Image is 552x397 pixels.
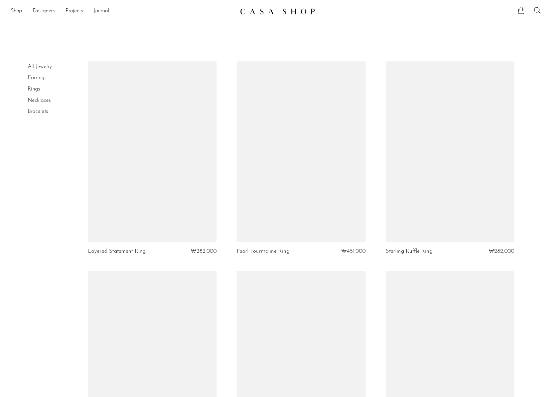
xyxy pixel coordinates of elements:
span: ₩282,000 [489,248,514,254]
a: Pearl Tourmaline Ring [237,248,289,254]
a: Necklaces [28,98,51,103]
a: Journal [94,7,109,16]
span: ₩282,000 [191,248,217,254]
a: Bracelets [28,109,48,114]
span: ₩451,000 [341,248,366,254]
a: Shop [11,7,22,16]
a: All Jewelry [28,64,52,69]
a: Projects [65,7,83,16]
ul: NEW HEADER MENU [11,6,235,17]
nav: Desktop navigation [11,6,235,17]
a: Designers [33,7,55,16]
a: Sterling Ruffle Ring [386,248,432,254]
a: Rings [28,86,40,92]
a: Earrings [28,75,46,80]
a: Layered Statement Ring [88,248,146,254]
